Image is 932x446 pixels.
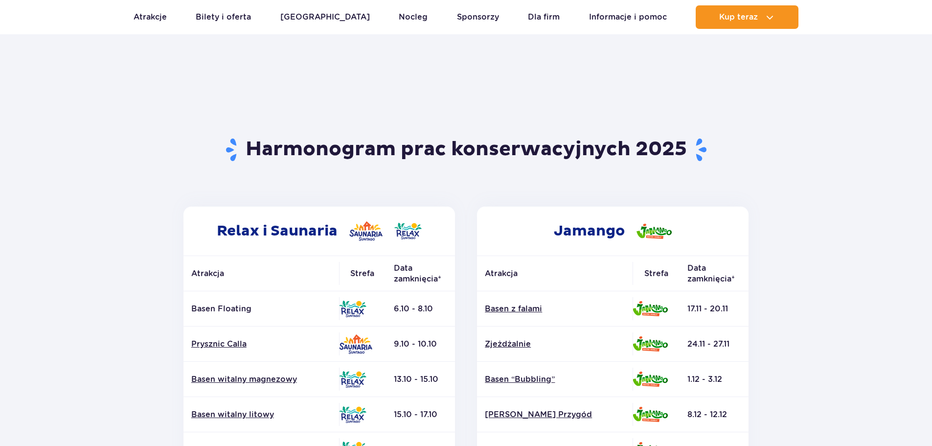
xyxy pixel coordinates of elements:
[339,334,372,354] img: Saunaria
[191,304,331,314] p: Basen Floating
[696,5,798,29] button: Kup teraz
[394,223,422,239] img: Relax
[680,291,749,327] td: 17.11 - 20.11
[633,256,680,291] th: Strefa
[528,5,560,29] a: Dla firm
[339,256,386,291] th: Strefa
[191,409,331,420] a: Basen witalny litowy
[457,5,499,29] a: Sponsorzy
[485,374,625,385] a: Basen “Bubbling”
[485,304,625,314] a: Basen z falami
[339,301,366,317] img: Relax
[633,372,668,387] img: Jamango
[339,371,366,388] img: Relax
[386,362,455,397] td: 13.10 - 15.10
[349,221,383,241] img: Saunaria
[134,5,167,29] a: Atrakcje
[399,5,428,29] a: Nocleg
[633,336,668,352] img: Jamango
[633,407,668,422] img: Jamango
[680,256,749,291] th: Data zamknięcia*
[280,5,370,29] a: [GEOGRAPHIC_DATA]
[680,362,749,397] td: 1.12 - 3.12
[196,5,251,29] a: Bilety i oferta
[636,224,672,239] img: Jamango
[477,256,633,291] th: Atrakcja
[180,137,752,163] h1: Harmonogram prac konserwacyjnych 2025
[191,374,331,385] a: Basen witalny magnezowy
[633,301,668,316] img: Jamango
[485,339,625,350] a: Zjeżdżalnie
[386,291,455,327] td: 6.10 - 8.10
[183,256,339,291] th: Atrakcja
[719,13,758,22] span: Kup teraz
[680,397,749,432] td: 8.12 - 12.12
[183,207,455,256] h2: Relax i Saunaria
[386,256,455,291] th: Data zamknięcia*
[386,397,455,432] td: 15.10 - 17.10
[485,409,625,420] a: [PERSON_NAME] Przygód
[680,327,749,362] td: 24.11 - 27.11
[386,327,455,362] td: 9.10 - 10.10
[477,207,749,256] h2: Jamango
[191,339,331,350] a: Prysznic Calla
[339,406,366,423] img: Relax
[589,5,667,29] a: Informacje i pomoc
